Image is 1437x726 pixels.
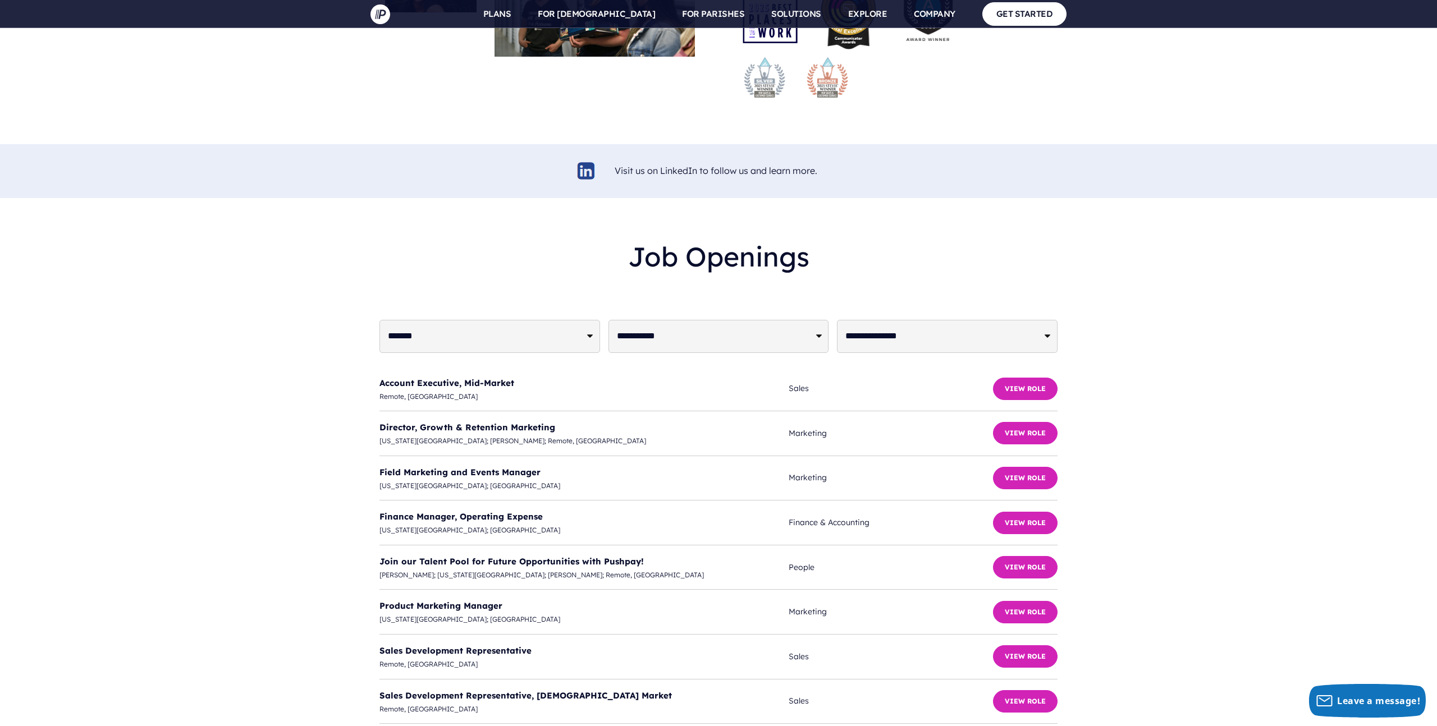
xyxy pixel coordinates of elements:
a: Visit us on LinkedIn to follow us and learn more. [615,165,817,176]
a: Director, Growth & Retention Marketing [379,422,555,433]
span: Sales [789,382,993,396]
button: View Role [993,601,1058,623]
span: Marketing [789,471,993,485]
button: View Role [993,378,1058,400]
button: View Role [993,645,1058,668]
button: View Role [993,690,1058,713]
span: [US_STATE][GEOGRAPHIC_DATA]; [GEOGRAPHIC_DATA] [379,480,789,492]
h2: Job Openings [379,232,1058,282]
span: Remote, [GEOGRAPHIC_DATA] [379,658,789,670]
button: View Role [993,512,1058,534]
a: Field Marketing and Events Manager [379,467,541,477]
span: [US_STATE][GEOGRAPHIC_DATA]; [GEOGRAPHIC_DATA] [379,524,789,536]
a: GET STARTED [982,2,1067,25]
span: Remote, [GEOGRAPHIC_DATA] [379,703,789,715]
button: View Role [993,422,1058,444]
span: Finance & Accounting [789,516,993,530]
a: Sales Development Representative [379,645,532,656]
span: [US_STATE][GEOGRAPHIC_DATA]; [GEOGRAPHIC_DATA] [379,613,789,626]
span: Marketing [789,605,993,619]
button: Leave a message! [1309,684,1426,718]
span: Leave a message! [1337,695,1420,707]
a: Finance Manager, Operating Expense [379,511,543,522]
button: View Role [993,467,1058,489]
span: Marketing [789,426,993,440]
span: [US_STATE][GEOGRAPHIC_DATA]; [PERSON_NAME]; Remote, [GEOGRAPHIC_DATA] [379,435,789,447]
span: Sales [789,694,993,708]
span: Remote, [GEOGRAPHIC_DATA] [379,390,789,403]
img: stevie-silver [742,55,787,100]
span: [PERSON_NAME]; [US_STATE][GEOGRAPHIC_DATA]; [PERSON_NAME]; Remote, [GEOGRAPHIC_DATA] [379,569,789,581]
span: Sales [789,650,993,664]
a: Product Marketing Manager [379,600,502,611]
img: linkedin-logo [576,160,597,181]
span: People [789,560,993,575]
a: Sales Development Representative, [DEMOGRAPHIC_DATA] Market [379,690,672,701]
button: View Role [993,556,1058,578]
a: Join our Talent Pool for Future Opportunities with Pushpay! [379,556,644,567]
img: stevie-bronze [805,55,850,100]
a: Account Executive, Mid-Market [379,378,514,388]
